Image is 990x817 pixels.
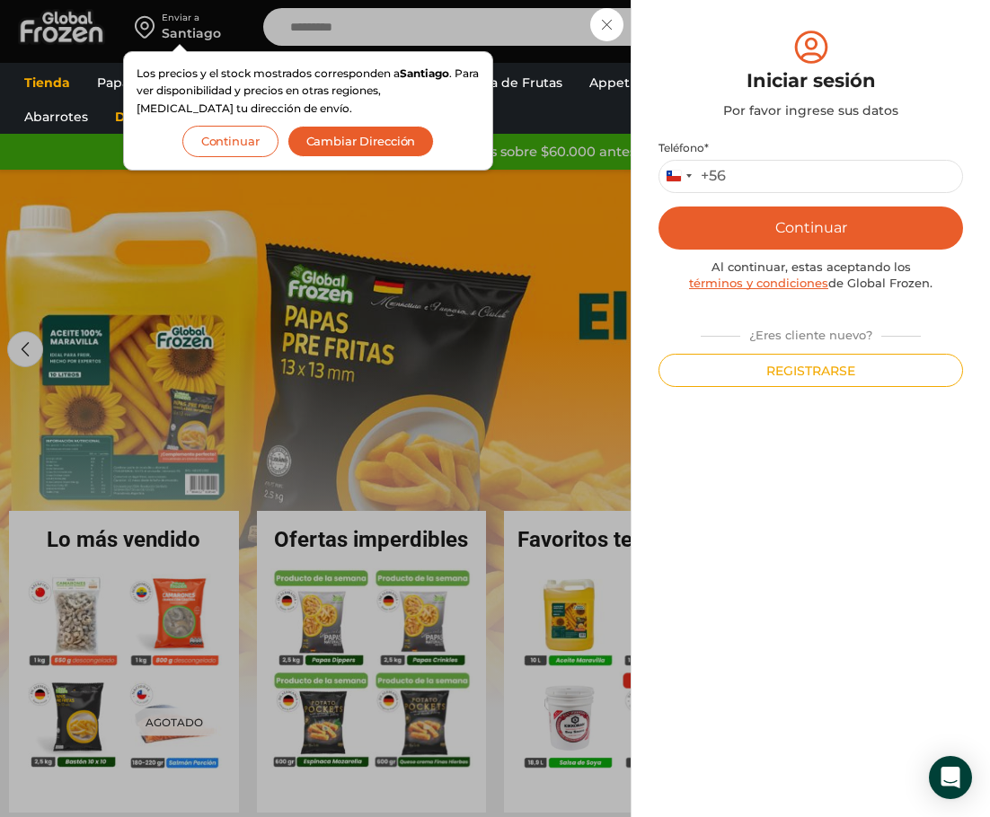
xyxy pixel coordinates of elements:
[929,756,972,799] div: Open Intercom Messenger
[580,66,668,100] a: Appetizers
[689,276,828,290] a: términos y condiciones
[88,66,184,100] a: Papas Fritas
[452,66,571,100] a: Pulpa de Frutas
[659,67,963,94] div: Iniciar sesión
[287,126,435,157] button: Cambiar Dirección
[701,167,726,186] div: +56
[659,206,963,250] button: Continuar
[659,141,963,155] label: Teléfono
[137,65,480,117] p: Los precios y el stock mostrados corresponden a . Para ver disponibilidad y precios en otras regi...
[659,259,963,292] div: Al continuar, estas aceptando los de Global Frozen.
[15,100,97,134] a: Abarrotes
[659,101,963,119] div: Por favor ingrese sus datos
[15,66,79,100] a: Tienda
[791,27,832,67] img: tabler-icon-user-circle.svg
[692,321,930,344] div: ¿Eres cliente nuevo?
[106,100,202,134] a: Descuentos
[659,354,963,387] button: Registrarse
[659,161,726,192] button: Selected country
[400,66,449,80] strong: Santiago
[182,126,278,157] button: Continuar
